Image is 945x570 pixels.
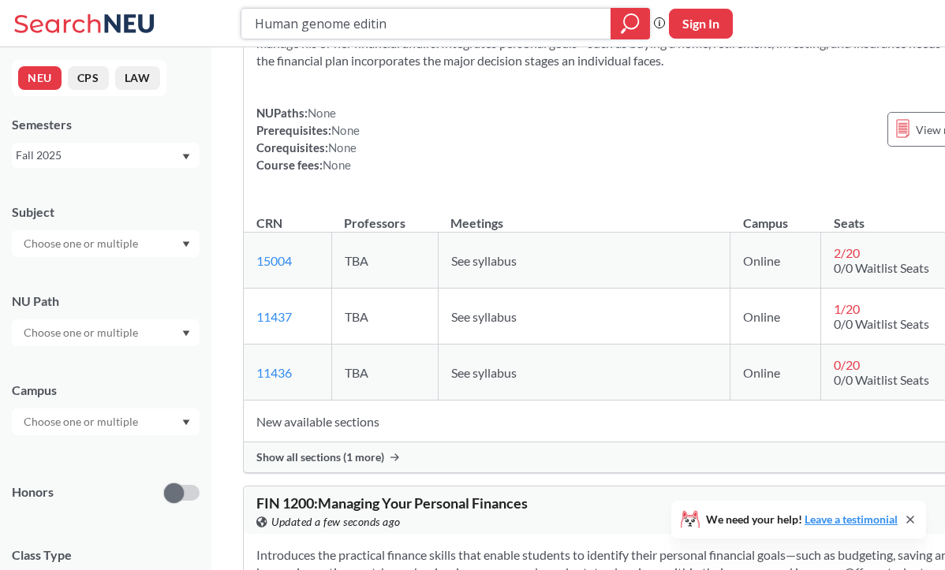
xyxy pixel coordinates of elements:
[331,233,438,289] td: TBA
[182,330,190,337] svg: Dropdown arrow
[16,412,148,431] input: Choose one or multiple
[328,140,357,155] span: None
[331,199,438,233] th: Professors
[18,66,62,90] button: NEU
[834,372,929,387] span: 0/0 Waitlist Seats
[308,106,336,120] span: None
[323,158,351,172] span: None
[12,483,54,501] p: Honors
[16,234,148,253] input: Choose one or multiple
[834,260,929,275] span: 0/0 Waitlist Seats
[182,419,190,426] svg: Dropdown arrow
[256,309,292,324] a: 11437
[834,316,929,331] span: 0/0 Waitlist Seats
[611,8,650,39] div: magnifying glass
[331,345,438,400] td: TBA
[256,494,528,512] span: FIN 1200 : Managing Your Personal Finances
[256,365,292,380] a: 11436
[621,13,640,35] svg: magnifying glass
[12,408,200,435] div: Dropdown arrow
[256,450,384,464] span: Show all sections (1 more)
[12,382,200,399] div: Campus
[805,512,898,526] a: Leave a testimonial
[12,116,200,133] div: Semesters
[16,147,181,164] div: Fall 2025
[451,309,517,324] span: See syllabus
[12,292,200,310] div: NU Path
[451,253,517,268] span: See syllabus
[271,513,401,531] span: Updated a few seconds ago
[12,203,200,221] div: Subject
[12,546,200,564] span: Class Type
[12,230,200,257] div: Dropdown arrow
[730,289,821,345] td: Online
[331,289,438,345] td: TBA
[68,66,109,90] button: CPS
[182,241,190,248] svg: Dropdown arrow
[115,66,160,90] button: LAW
[182,154,190,160] svg: Dropdown arrow
[16,323,148,342] input: Choose one or multiple
[730,345,821,400] td: Online
[669,9,733,39] button: Sign In
[438,199,730,233] th: Meetings
[730,233,821,289] td: Online
[706,514,898,525] span: We need your help!
[730,199,821,233] th: Campus
[834,301,860,316] span: 1 / 20
[12,143,200,168] div: Fall 2025Dropdown arrow
[451,365,517,380] span: See syllabus
[253,10,599,37] input: Class, professor, course number, "phrase"
[12,319,200,346] div: Dropdown arrow
[834,357,860,372] span: 0 / 20
[256,214,282,232] div: CRN
[256,253,292,268] a: 15004
[256,104,360,173] div: NUPaths: Prerequisites: Corequisites: Course fees:
[331,123,360,137] span: None
[834,245,860,260] span: 2 / 20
